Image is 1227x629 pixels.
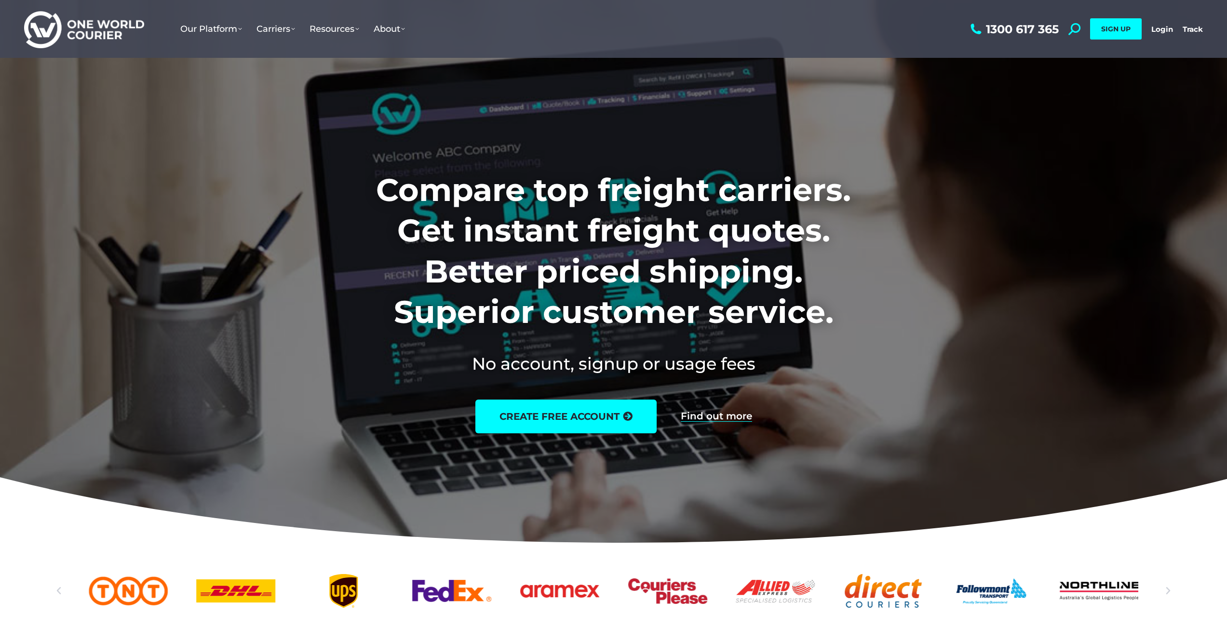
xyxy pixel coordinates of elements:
span: Our Platform [180,24,242,34]
div: 11 / 25 [1060,574,1139,608]
a: 1300 617 365 [968,23,1059,35]
a: Track [1183,25,1203,34]
a: SIGN UP [1090,18,1142,40]
img: One World Courier [24,10,144,49]
a: Direct Couriers logo [844,574,923,608]
a: Northline logo [1060,574,1139,608]
a: Followmont transoirt web logo [952,574,1031,608]
a: create free account [475,400,657,433]
a: DHl logo [197,574,276,608]
span: SIGN UP [1101,25,1131,33]
div: 9 / 25 [844,574,923,608]
a: Couriers Please logo [628,574,707,608]
div: 2 / 25 [89,574,168,608]
span: About [374,24,405,34]
a: Aramex_logo [520,574,599,608]
a: UPS logo [304,574,383,608]
span: Carriers [256,24,295,34]
div: 6 / 25 [520,574,599,608]
div: 4 / 25 [304,574,383,608]
a: FedEx logo [412,574,491,608]
a: Resources [302,14,366,44]
h1: Compare top freight carriers. Get instant freight quotes. Better priced shipping. Superior custom... [312,170,915,333]
div: 7 / 25 [628,574,707,608]
a: About [366,14,412,44]
a: Login [1151,25,1173,34]
div: 8 / 25 [736,574,815,608]
div: 5 / 25 [412,574,491,608]
a: Allied Express logo [736,574,815,608]
div: 10 / 25 [952,574,1031,608]
span: Resources [310,24,359,34]
a: TNT logo Australian freight company [89,574,168,608]
div: 3 / 25 [197,574,276,608]
div: Slides [89,574,1139,608]
a: Carriers [249,14,302,44]
a: Our Platform [173,14,249,44]
a: Find out more [681,411,752,422]
h2: No account, signup or usage fees [312,352,915,375]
